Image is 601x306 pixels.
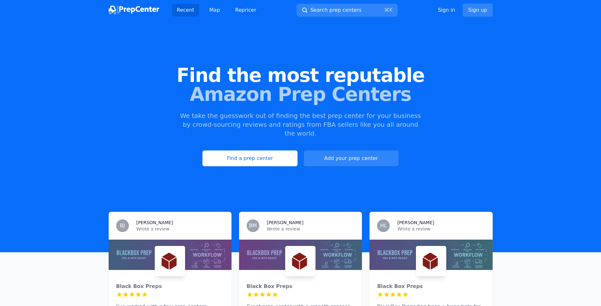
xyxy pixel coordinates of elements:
a: Find a prep center [202,150,297,166]
a: Add your prep center [304,150,399,166]
h3: [PERSON_NAME] [136,219,173,226]
span: Amazon Prep Centers [10,85,591,104]
kbd: ⌘ [384,7,389,13]
div: Black Box Preps [247,283,354,290]
p: Wrote a review [397,226,485,232]
span: BJ [120,223,125,228]
a: Repricer [230,4,261,16]
span: Search prep centers [310,6,361,14]
a: Map [204,4,225,16]
h3: [PERSON_NAME] [397,219,434,226]
div: Black Box Preps [377,283,485,290]
img: Black Box Preps [156,247,184,275]
span: HL [380,223,387,228]
img: PrepCenter [109,6,159,15]
span: BM [249,223,257,228]
a: Sign up [463,3,492,17]
span: Find the most reputable [10,66,591,85]
img: Black Box Preps [417,247,445,275]
kbd: K [389,7,393,13]
p: Wrote a review [136,226,224,232]
div: Black Box Preps [116,283,224,290]
a: Recent [172,4,199,16]
button: Search prep centers⌘K [297,4,398,17]
img: Black Box Preps [286,247,314,275]
a: Sign in [438,6,455,14]
p: We take the guesswork out of finding the best prep center for your business by crowd-sourcing rev... [179,111,422,138]
p: Wrote a review [267,226,354,232]
h3: [PERSON_NAME] [267,219,304,226]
